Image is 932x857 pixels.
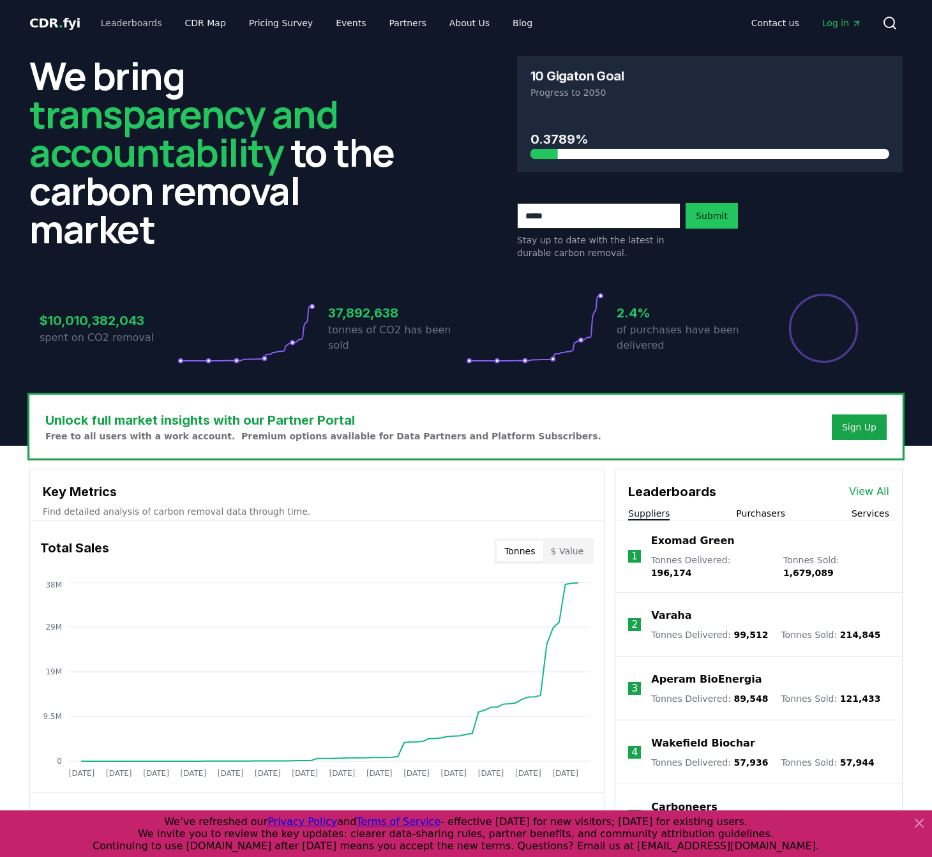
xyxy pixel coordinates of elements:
a: Pricing Survey [239,11,323,34]
p: Tonnes Delivered : [651,692,768,705]
h3: Key Metrics [43,482,591,501]
h3: 0.3789% [530,130,889,149]
a: Varaha [651,608,691,623]
tspan: [DATE] [552,769,578,778]
button: Sign Up [832,414,887,440]
p: of purchases have been delivered [617,322,755,353]
span: 121,433 [840,694,881,704]
a: Carboneers [651,800,717,815]
button: $ Value [543,541,592,561]
span: . [59,15,63,31]
tspan: 29M [45,623,62,632]
span: 99,512 [733,630,768,640]
span: 89,548 [733,694,768,704]
p: Tonnes Sold : [783,554,889,579]
h3: 2.4% [617,303,755,322]
h3: 37,892,638 [328,303,466,322]
p: 5 [631,808,638,824]
tspan: 38M [45,580,62,589]
tspan: 19M [45,667,62,676]
button: Submit [686,203,738,229]
button: Suppliers [628,507,670,520]
span: 57,936 [733,757,768,768]
tspan: [DATE] [69,769,95,778]
p: Tonnes Sold : [781,692,880,705]
h3: $10,010,382,043 [40,311,177,330]
tspan: [DATE] [366,769,393,778]
a: Contact us [741,11,809,34]
p: 3 [631,681,638,696]
tspan: [DATE] [143,769,169,778]
p: 4 [631,745,638,760]
p: Tonnes Delivered : [651,554,770,579]
h3: Leaderboards [628,482,716,501]
tspan: [DATE] [515,769,541,778]
a: Leaderboards [91,11,172,34]
button: Tonnes [497,541,543,561]
p: Find detailed analysis of carbon removal data through time. [43,505,591,518]
span: 1,679,089 [783,568,834,578]
h3: Total Sales [40,538,109,564]
tspan: 0 [57,757,62,766]
span: 196,174 [651,568,692,578]
h3: Unlock full market insights with our Partner Portal [45,411,601,430]
nav: Main [91,11,543,34]
tspan: [DATE] [478,769,504,778]
h3: 10 Gigaton Goal [530,70,624,82]
a: Log in [812,11,872,34]
p: Tonnes Delivered : [651,756,768,769]
a: Partners [379,11,437,34]
a: Sign Up [842,421,876,434]
tspan: [DATE] [403,769,430,778]
span: 214,845 [840,630,881,640]
a: Blog [502,11,543,34]
a: Aperam BioEnergia [651,672,762,687]
span: CDR fyi [29,15,80,31]
p: tonnes of CO2 has been sold [328,322,466,353]
span: Log in [822,17,862,29]
tspan: [DATE] [181,769,207,778]
tspan: [DATE] [218,769,244,778]
a: Exomad Green [651,533,735,549]
a: Events [326,11,376,34]
span: transparency and accountability [29,87,338,178]
div: Percentage of sales delivered [788,292,859,364]
tspan: [DATE] [255,769,281,778]
tspan: [DATE] [329,769,356,778]
nav: Main [741,11,872,34]
p: Tonnes Sold : [781,628,880,641]
a: CDR.fyi [29,14,80,32]
p: Tonnes Sold : [781,756,874,769]
tspan: [DATE] [106,769,132,778]
tspan: [DATE] [440,769,467,778]
a: View All [849,484,889,499]
a: CDR Map [175,11,236,34]
button: Services [852,507,889,520]
p: Stay up to date with the latest in durable carbon removal. [517,234,680,259]
tspan: [DATE] [292,769,318,778]
p: Free to all users with a work account. Premium options available for Data Partners and Platform S... [45,430,601,443]
span: 57,944 [840,757,875,768]
p: spent on CO2 removal [40,330,177,345]
a: Wakefield Biochar [651,736,755,751]
tspan: 9.5M [43,712,62,721]
a: About Us [439,11,500,34]
p: 2 [631,617,638,632]
p: Progress to 2050 [530,86,889,99]
p: Tonnes Delivered : [651,628,768,641]
button: Purchasers [736,507,785,520]
h2: We bring to the carbon removal market [29,56,415,248]
p: 1 [631,549,638,564]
